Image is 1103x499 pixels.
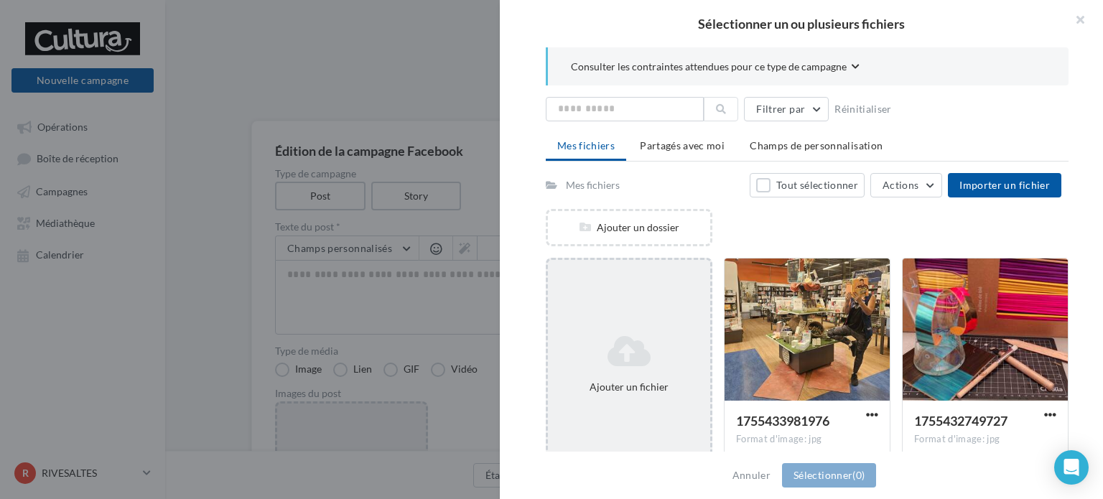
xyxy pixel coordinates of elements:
[736,433,878,446] div: Format d'image: jpg
[852,469,865,481] span: (0)
[548,220,710,235] div: Ajouter un dossier
[870,173,942,197] button: Actions
[744,97,829,121] button: Filtrer par
[948,173,1061,197] button: Importer un fichier
[557,139,615,151] span: Mes fichiers
[727,467,776,484] button: Annuler
[829,101,898,118] button: Réinitialiser
[914,433,1056,446] div: Format d'image: jpg
[566,178,620,192] div: Mes fichiers
[736,413,829,429] span: 1755433981976
[750,173,865,197] button: Tout sélectionner
[750,139,883,151] span: Champs de personnalisation
[523,17,1080,30] h2: Sélectionner un ou plusieurs fichiers
[1054,450,1089,485] div: Open Intercom Messenger
[883,179,918,191] span: Actions
[640,139,725,151] span: Partagés avec moi
[571,60,847,74] span: Consulter les contraintes attendues pour ce type de campagne
[554,380,704,394] div: Ajouter un fichier
[571,59,860,77] button: Consulter les contraintes attendues pour ce type de campagne
[914,413,1007,429] span: 1755432749727
[959,179,1050,191] span: Importer un fichier
[782,463,876,488] button: Sélectionner(0)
